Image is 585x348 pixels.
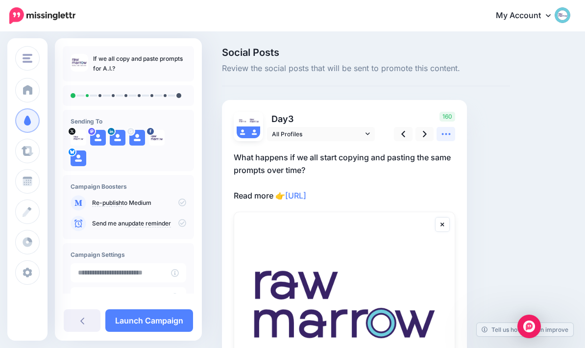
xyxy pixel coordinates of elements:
[248,126,260,138] img: user_default_image.png
[486,4,570,28] a: My Account
[149,130,165,146] img: 294492358_484641736884675_2186767606985454504_n-bsa134096.png
[90,130,106,146] img: user_default_image.png
[222,62,510,75] span: Review the social posts that will be sent to promote this content.
[9,7,75,24] img: Missinglettr
[125,220,171,227] a: update reminder
[71,183,186,190] h4: Campaign Boosters
[237,115,248,126] img: XEgcVfS_-76803.jpg
[285,191,306,200] a: [URL]
[110,130,125,146] img: user_default_image.png
[288,114,293,124] span: 3
[248,115,260,126] img: 294492358_484641736884675_2186767606985454504_n-bsa134096.png
[71,150,86,166] img: user_default_image.png
[237,126,248,138] img: user_default_image.png
[71,118,186,125] h4: Sending To
[92,199,122,207] a: Re-publish
[71,251,186,258] h4: Campaign Settings
[439,112,455,122] span: 160
[71,130,86,146] img: XEgcVfS_-76803.jpg
[129,130,145,146] img: user_default_image.png
[71,54,88,72] img: 36c47ba673329dbbeebe92bccf8864b0_thumb.jpg
[267,127,375,141] a: All Profiles
[93,54,186,74] p: If we all copy and paste prompts for A.I.?
[234,151,455,202] p: What happens if we all start copying and pasting the same prompts over time? Read more 👉
[477,323,573,336] a: Tell us how we can improve
[272,129,363,139] span: All Profiles
[92,219,186,228] p: Send me an
[92,199,186,207] p: to Medium
[267,112,376,126] p: Day
[23,54,32,63] img: menu.png
[222,48,510,57] span: Social Posts
[517,315,541,338] div: Open Intercom Messenger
